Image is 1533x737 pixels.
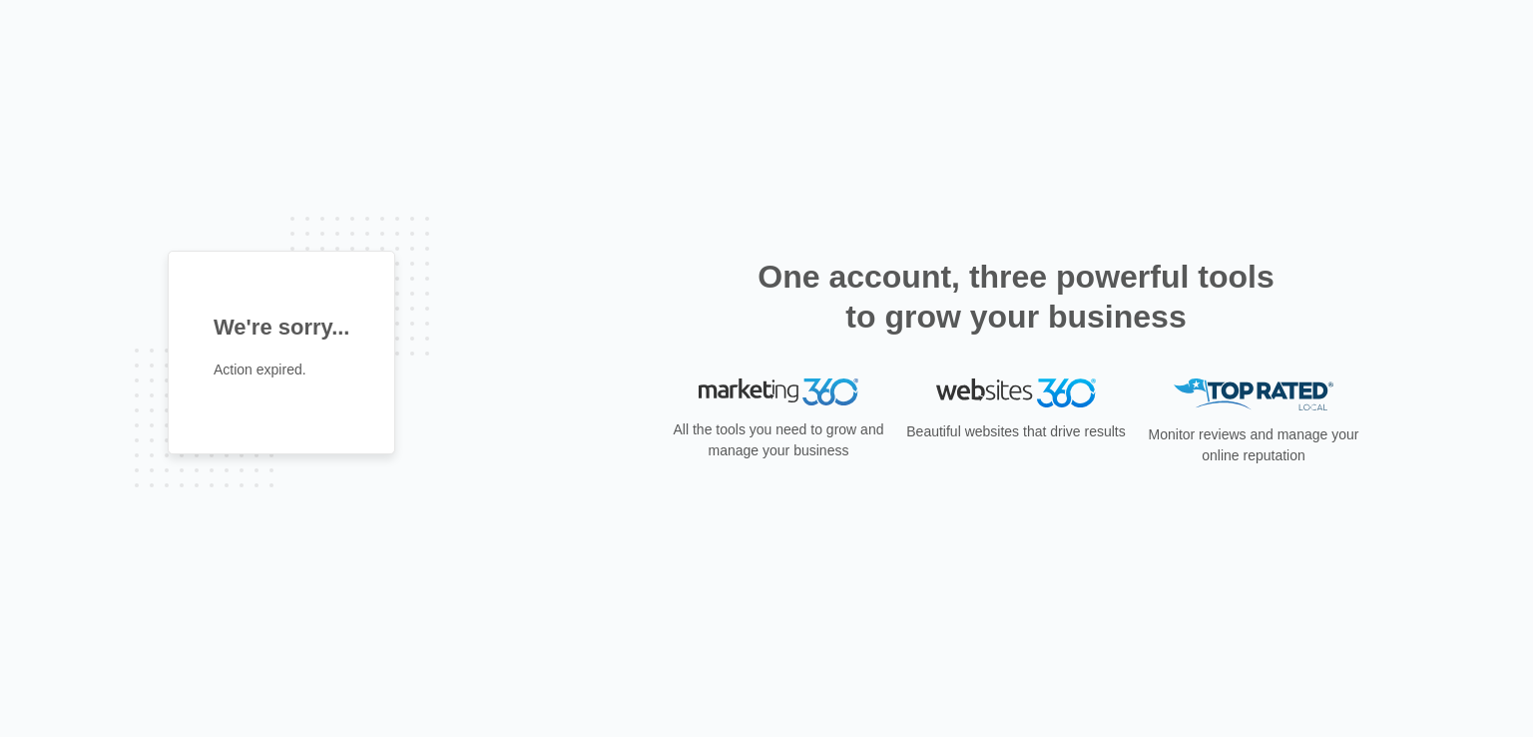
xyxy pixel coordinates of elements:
[936,378,1096,407] img: Websites 360
[667,419,890,461] p: All the tools you need to grow and manage your business
[214,311,349,344] h1: We're sorry...
[1174,378,1333,411] img: Top Rated Local
[1142,424,1365,466] p: Monitor reviews and manage your online reputation
[904,421,1128,442] p: Beautiful websites that drive results
[699,378,858,406] img: Marketing 360
[752,257,1280,337] h2: One account, three powerful tools to grow your business
[214,360,349,380] p: Action expired.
